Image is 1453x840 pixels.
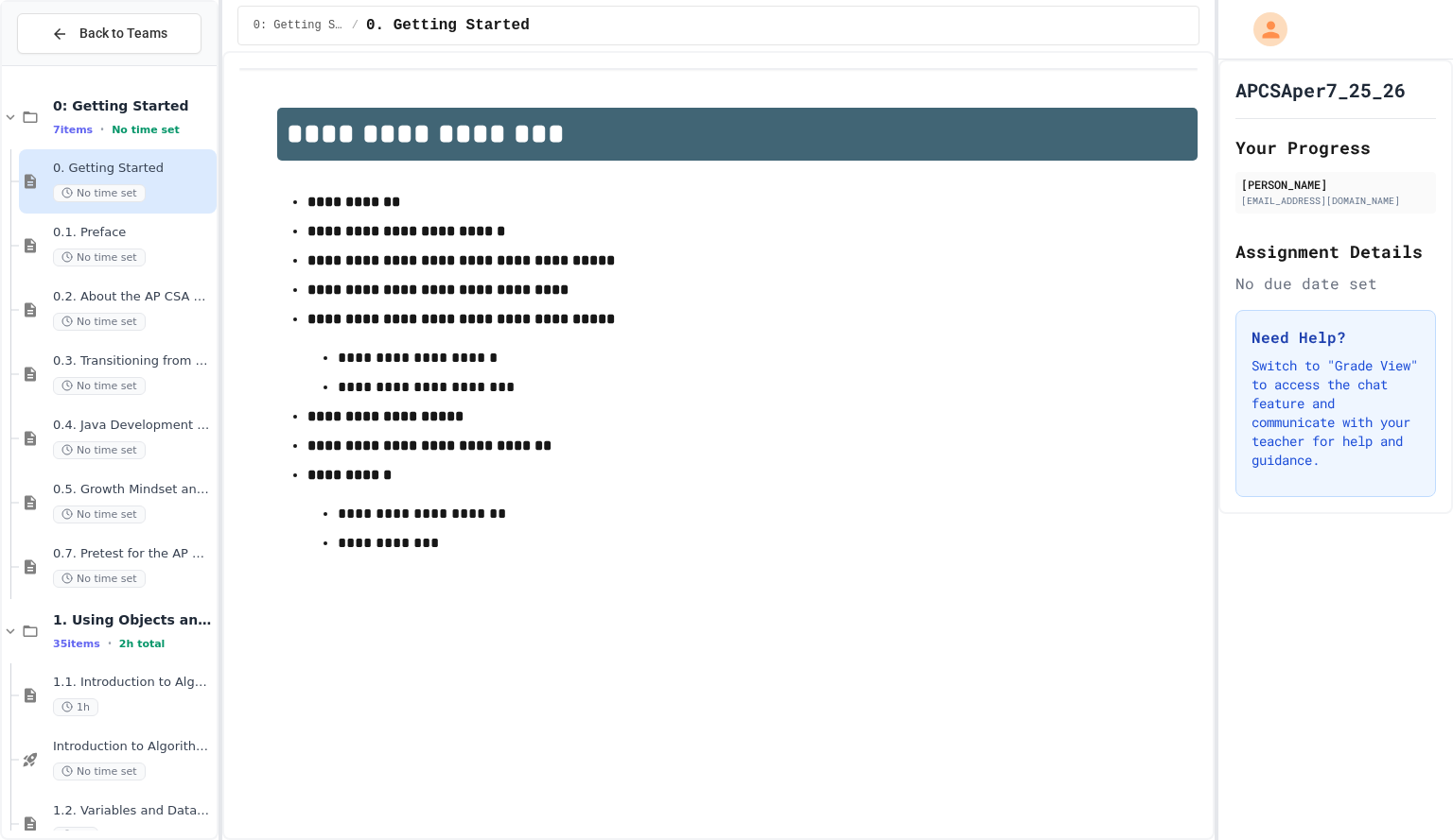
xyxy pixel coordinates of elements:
div: [EMAIL_ADDRESS][DOMAIN_NAME] [1241,194,1430,208]
span: No time set [53,249,146,266]
span: 0: Getting Started [53,97,213,114]
div: My Account [1234,8,1292,51]
span: • [100,122,104,137]
span: 0.4. Java Development Environments [53,418,213,434]
div: No due date set [1235,272,1436,295]
span: 1.1. Introduction to Algorithms, Programming, and Compilers [53,675,213,691]
span: 1.2. Variables and Data Types [53,803,213,819]
span: 0: Getting Started [254,18,344,33]
h2: Assignment Details [1235,238,1436,265]
div: [PERSON_NAME] [1241,176,1430,193]
span: Back to Teams [79,24,167,43]
h1: APCSAper7_25_26 [1235,77,1406,103]
span: 0.3. Transitioning from AP CSP to AP CSA [53,353,213,369]
span: 35 items [53,638,100,650]
span: No time set [53,184,146,202]
span: Introduction to Algorithms, Programming, and Compilers [53,739,213,755]
span: 1. Using Objects and Methods [53,611,213,628]
p: Switch to "Grade View" to access the chat feature and communicate with your teacher for help and ... [1252,356,1420,470]
span: 0. Getting Started [53,161,213,177]
span: / [352,18,359,33]
span: • [108,636,112,651]
span: 2h total [119,638,166,650]
span: No time set [112,124,180,136]
span: 1h [53,698,98,716]
span: 0.5. Growth Mindset and Pair Programming [53,482,213,498]
span: 7 items [53,124,93,136]
span: 0.1. Preface [53,225,213,241]
h3: Need Help? [1252,326,1420,349]
span: No time set [53,377,146,395]
span: 0. Getting Started [366,14,530,37]
button: Back to Teams [17,13,201,54]
span: No time set [53,313,146,331]
h2: Your Progress [1235,134,1436,161]
span: No time set [53,763,146,780]
span: 0.7. Pretest for the AP CSA Exam [53,546,213,562]
span: No time set [53,506,146,523]
span: No time set [53,570,146,588]
span: No time set [53,441,146,459]
span: 0.2. About the AP CSA Exam [53,289,213,305]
